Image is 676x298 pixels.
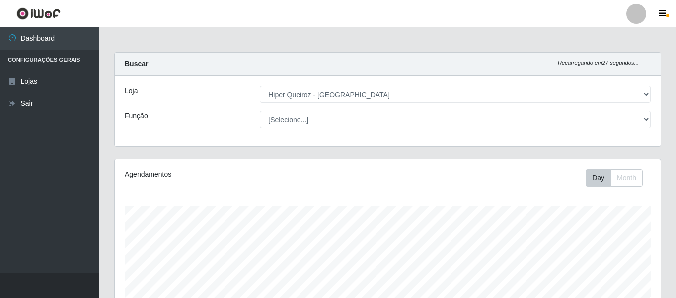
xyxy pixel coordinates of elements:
[558,60,639,66] i: Recarregando em 27 segundos...
[125,111,148,121] label: Função
[125,169,335,180] div: Agendamentos
[610,169,643,187] button: Month
[586,169,651,187] div: Toolbar with button groups
[125,86,138,96] label: Loja
[125,60,148,68] strong: Buscar
[16,7,61,20] img: CoreUI Logo
[586,169,643,187] div: First group
[586,169,611,187] button: Day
